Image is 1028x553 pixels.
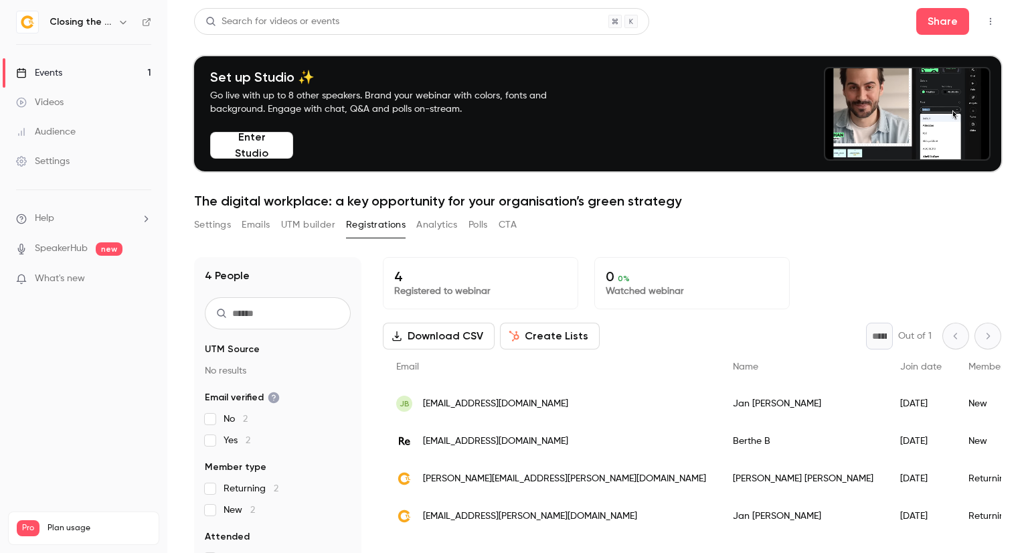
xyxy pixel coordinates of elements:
span: Email [396,362,419,372]
span: 2 [274,484,278,493]
span: 2 [246,436,250,445]
div: [DATE] [887,460,955,497]
span: Returning [224,482,278,495]
span: Name [733,362,758,372]
button: UTM builder [281,214,335,236]
button: Settings [194,214,231,236]
img: Closing the Loop [17,11,38,33]
div: Videos [16,96,64,109]
span: Join date [900,362,942,372]
span: No [224,412,248,426]
button: Enter Studio [210,132,293,159]
p: Out of 1 [898,329,932,343]
span: New [224,503,255,517]
button: Registrations [346,214,406,236]
div: Jan [PERSON_NAME] [719,385,887,422]
span: Yes [224,434,250,447]
div: Search for videos or events [205,15,339,29]
div: Jan [PERSON_NAME] [719,497,887,535]
span: Member type [205,461,266,474]
p: Go live with up to 8 other speakers. Brand your webinar with colors, fonts and background. Engage... [210,89,578,116]
p: Registered to webinar [394,285,567,298]
p: 0 [606,268,778,285]
h1: The digital workplace: a key opportunity for your organisation’s green strategy [194,193,1001,209]
span: [EMAIL_ADDRESS][DOMAIN_NAME] [423,397,568,411]
p: 4 [394,268,567,285]
img: closingtheloop.eu [396,471,412,487]
div: Settings [16,155,70,168]
div: Events [16,66,62,80]
span: Attended [205,530,250,544]
h4: Set up Studio ✨ [210,69,578,85]
span: Member type [968,362,1026,372]
div: Audience [16,125,76,139]
p: Watched webinar [606,285,778,298]
iframe: Noticeable Trigger [135,273,151,285]
a: SpeakerHub [35,242,88,256]
span: 2 [250,505,255,515]
div: [DATE] [887,497,955,535]
span: new [96,242,122,256]
button: Polls [468,214,488,236]
div: Berthe B [719,422,887,460]
span: Pro [17,520,39,536]
button: CTA [499,214,517,236]
span: 0 % [618,274,630,283]
img: closingtheloop.eu [396,508,412,524]
span: 2 [243,414,248,424]
button: Create Lists [500,323,600,349]
span: Email verified [205,391,280,404]
span: What's new [35,272,85,286]
p: No results [205,364,351,378]
li: help-dropdown-opener [16,212,151,226]
div: [PERSON_NAME] [PERSON_NAME] [719,460,887,497]
span: Help [35,212,54,226]
span: [EMAIL_ADDRESS][PERSON_NAME][DOMAIN_NAME] [423,509,637,524]
span: UTM Source [205,343,260,356]
button: Emails [242,214,270,236]
span: Plan usage [48,523,151,534]
h6: Closing the Loop [50,15,112,29]
button: Share [916,8,969,35]
button: Analytics [416,214,458,236]
div: [DATE] [887,385,955,422]
span: [EMAIL_ADDRESS][DOMAIN_NAME] [423,434,568,449]
span: JB [400,398,410,410]
img: relondon.gov.uk [396,433,412,449]
button: Download CSV [383,323,495,349]
h1: 4 People [205,268,250,284]
div: [DATE] [887,422,955,460]
span: [PERSON_NAME][EMAIL_ADDRESS][PERSON_NAME][DOMAIN_NAME] [423,472,706,486]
